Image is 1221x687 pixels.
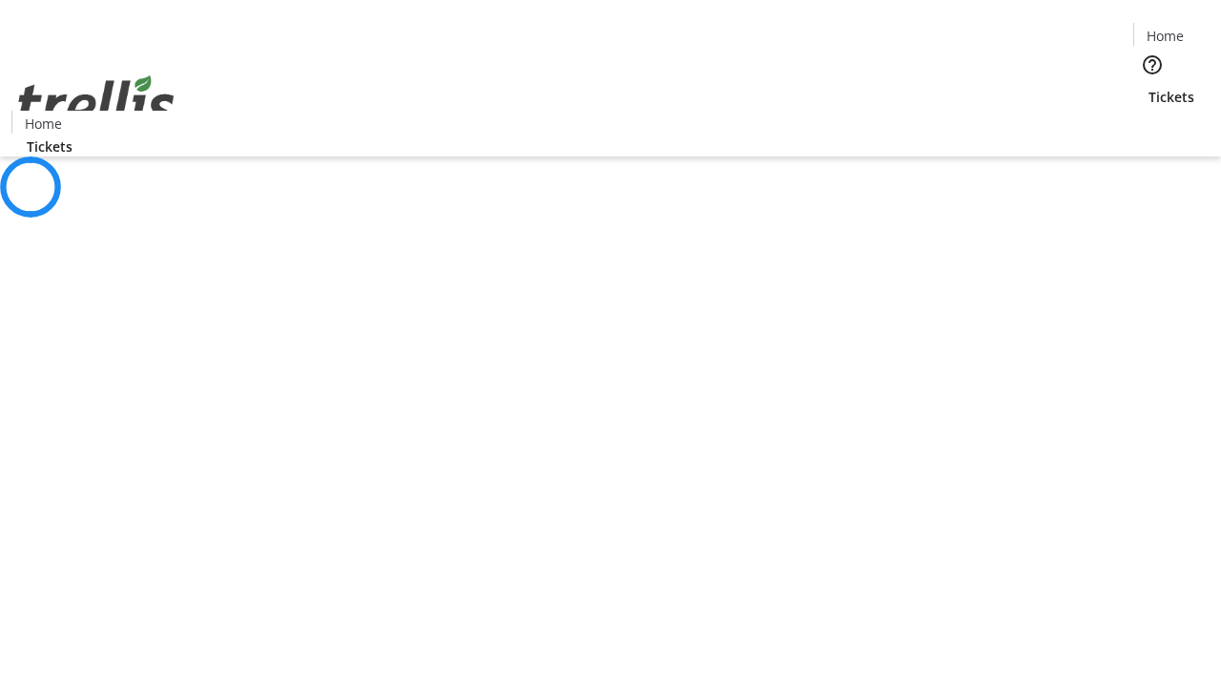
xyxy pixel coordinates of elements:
button: Help [1133,46,1171,84]
a: Home [1134,26,1195,46]
span: Tickets [27,136,72,156]
span: Home [25,114,62,134]
span: Home [1147,26,1184,46]
a: Tickets [11,136,88,156]
a: Tickets [1133,87,1210,107]
a: Home [12,114,73,134]
span: Tickets [1149,87,1194,107]
button: Cart [1133,107,1171,145]
img: Orient E2E Organization zKkD3OFfxE's Logo [11,54,181,150]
